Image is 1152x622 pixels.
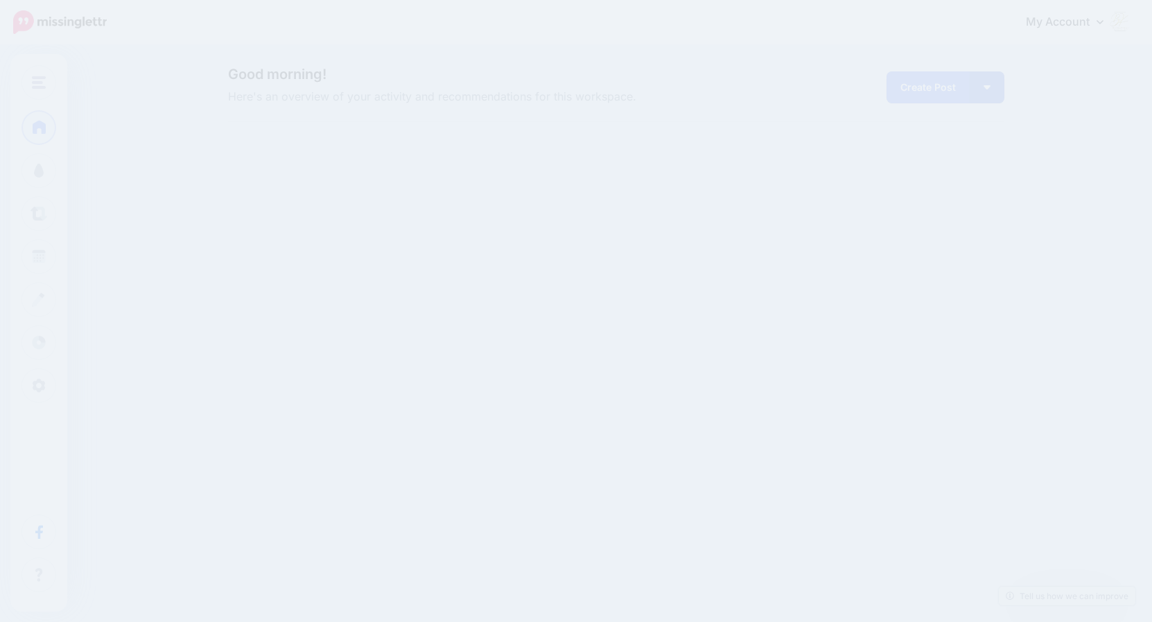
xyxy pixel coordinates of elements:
img: Missinglettr [13,10,107,34]
a: My Account [1012,6,1131,40]
a: Tell us how we can improve [999,587,1135,605]
img: menu.png [32,76,46,89]
span: Here's an overview of your activity and recommendations for this workspace. [228,88,739,106]
img: arrow-down-white.png [984,85,990,89]
span: Good morning! [228,66,326,83]
a: Create Post [887,71,970,103]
